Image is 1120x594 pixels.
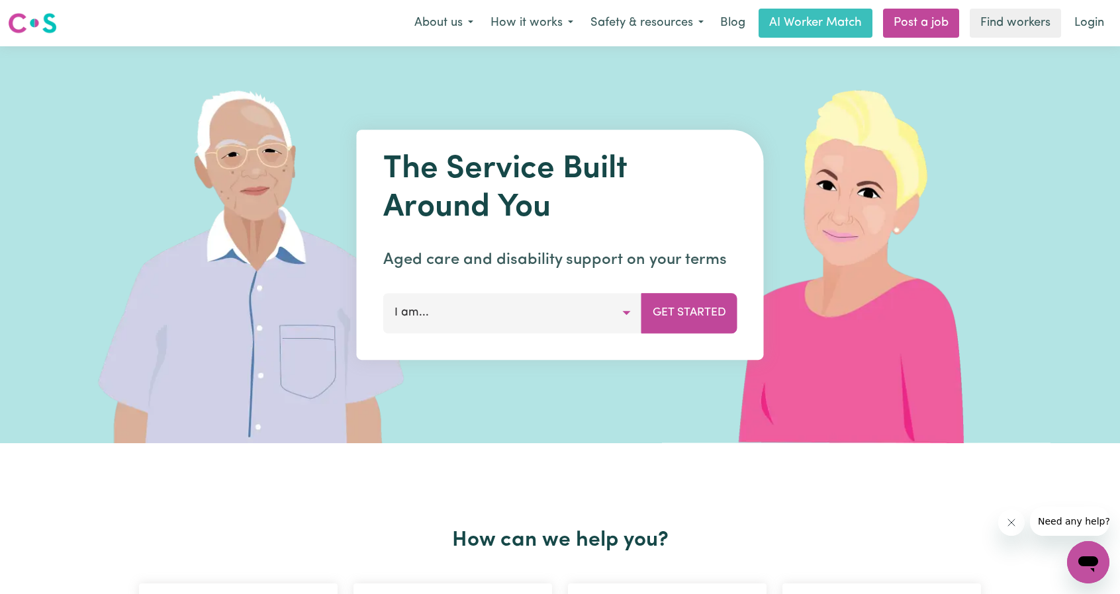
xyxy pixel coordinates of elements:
a: AI Worker Match [759,9,872,38]
iframe: Message from company [1030,507,1109,536]
button: I am... [383,293,642,333]
button: About us [406,9,482,37]
button: How it works [482,9,582,37]
a: Find workers [970,9,1061,38]
button: Safety & resources [582,9,712,37]
h2: How can we help you? [131,528,989,553]
img: Careseekers logo [8,11,57,35]
a: Careseekers logo [8,8,57,38]
p: Aged care and disability support on your terms [383,248,737,272]
h1: The Service Built Around You [383,151,737,227]
iframe: Close message [998,509,1025,536]
button: Get Started [641,293,737,333]
a: Blog [712,9,753,38]
span: Need any help? [8,9,80,20]
iframe: Button to launch messaging window [1067,541,1109,583]
a: Post a job [883,9,959,38]
a: Login [1066,9,1112,38]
